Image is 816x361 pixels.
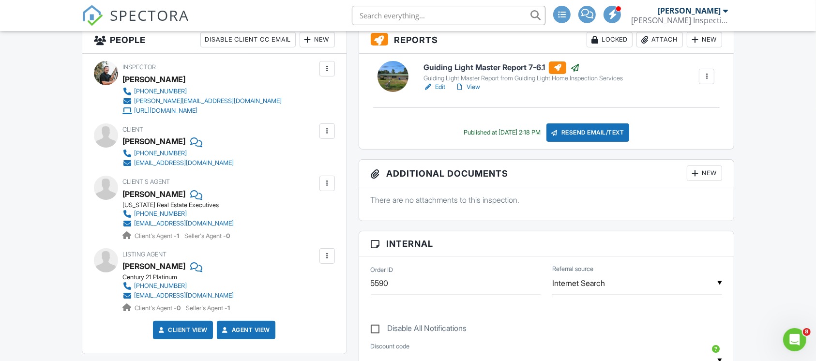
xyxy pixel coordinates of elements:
[122,149,234,158] a: [PHONE_NUMBER]
[184,232,230,240] span: Seller's Agent -
[135,232,181,240] span: Client's Agent -
[636,32,683,47] div: Attach
[359,160,734,187] h3: Additional Documents
[371,324,467,336] label: Disable All Notifications
[359,26,734,54] h3: Reports
[122,72,185,87] div: [PERSON_NAME]
[134,220,234,227] div: [EMAIL_ADDRESS][DOMAIN_NAME]
[122,63,156,71] span: Inspector
[783,328,806,351] iframe: Intercom live chat
[227,304,230,312] strong: 1
[423,82,445,92] a: Edit
[134,292,234,300] div: [EMAIL_ADDRESS][DOMAIN_NAME]
[423,61,623,74] h6: Guiding Light Master Report 7-6.1
[122,106,282,116] a: [URL][DOMAIN_NAME]
[546,123,630,142] div: Resend Email/Text
[177,232,179,240] strong: 1
[122,178,170,185] span: Client's Agent
[122,158,234,168] a: [EMAIL_ADDRESS][DOMAIN_NAME]
[122,291,234,301] a: [EMAIL_ADDRESS][DOMAIN_NAME]
[423,61,623,83] a: Guiding Light Master Report 7-6.1 Guiding Light Master Report from Guiding Light Home Inspection ...
[134,159,234,167] div: [EMAIL_ADDRESS][DOMAIN_NAME]
[122,259,185,273] a: [PERSON_NAME]
[226,232,230,240] strong: 0
[122,96,282,106] a: [PERSON_NAME][EMAIL_ADDRESS][DOMAIN_NAME]
[134,107,197,115] div: [URL][DOMAIN_NAME]
[122,209,234,219] a: [PHONE_NUMBER]
[135,304,182,312] span: Client's Agent -
[122,251,166,258] span: Listing Agent
[122,87,282,96] a: [PHONE_NUMBER]
[82,5,103,26] img: The Best Home Inspection Software - Spectora
[352,6,545,25] input: Search everything...
[122,187,185,201] a: [PERSON_NAME]
[631,15,728,25] div: Palmer Inspections
[134,150,187,157] div: [PHONE_NUMBER]
[464,129,541,136] div: Published at [DATE] 2:18 PM
[658,6,721,15] div: [PERSON_NAME]
[110,5,189,25] span: SPECTORA
[82,26,347,54] h3: People
[423,75,623,82] div: Guiding Light Master Report from Guiding Light Home Inspection Services
[122,219,234,228] a: [EMAIL_ADDRESS][DOMAIN_NAME]
[687,165,722,181] div: New
[122,126,143,133] span: Client
[371,266,393,274] label: Order ID
[803,328,811,336] span: 8
[371,195,723,205] p: There are no attachments to this inspection.
[455,82,480,92] a: View
[122,134,185,149] div: [PERSON_NAME]
[177,304,181,312] strong: 0
[359,231,734,256] h3: Internal
[134,97,282,105] div: [PERSON_NAME][EMAIL_ADDRESS][DOMAIN_NAME]
[186,304,230,312] span: Seller's Agent -
[200,32,296,47] div: Disable Client CC Email
[220,325,270,335] a: Agent View
[134,88,187,95] div: [PHONE_NUMBER]
[371,342,410,351] label: Discount code
[587,32,633,47] div: Locked
[687,32,722,47] div: New
[156,325,208,335] a: Client View
[552,265,593,273] label: Referral source
[122,273,242,281] div: Century 21 Platinum
[122,201,242,209] div: [US_STATE] Real Estate Executives
[134,210,187,218] div: [PHONE_NUMBER]
[82,13,189,33] a: SPECTORA
[300,32,335,47] div: New
[134,282,187,290] div: [PHONE_NUMBER]
[122,281,234,291] a: [PHONE_NUMBER]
